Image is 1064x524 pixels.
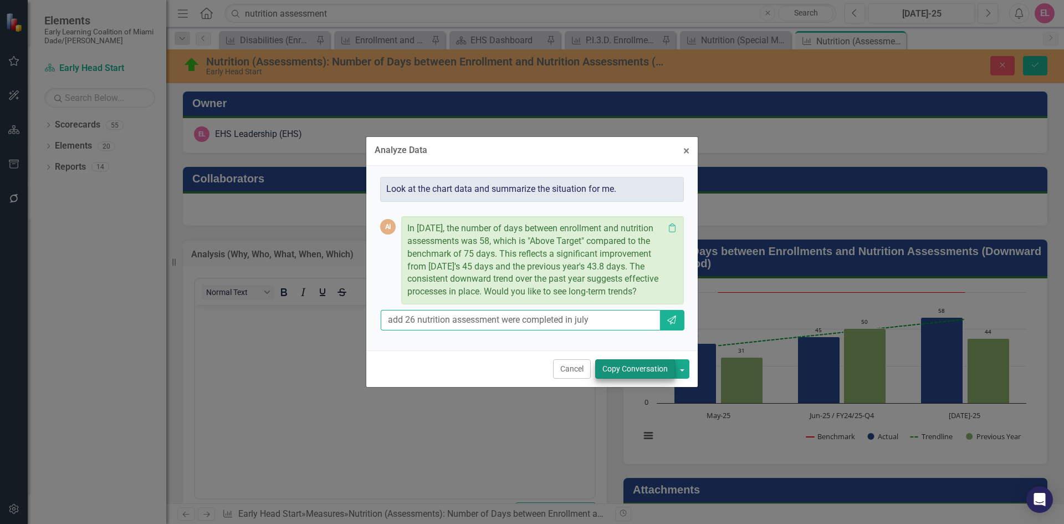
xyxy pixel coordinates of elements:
[407,222,664,298] p: In [DATE], the number of days between enrollment and nutrition assessments was 58, which is "Abov...
[381,310,660,330] input: Write a message
[595,359,675,379] button: Copy Conversation
[375,145,427,155] div: Analyze Data
[380,177,684,202] div: Look at the chart data and summarize the situation for me.
[683,144,689,157] span: ×
[1026,486,1053,513] div: Open Intercom Messenger
[553,359,591,379] button: Cancel
[380,219,396,235] div: AI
